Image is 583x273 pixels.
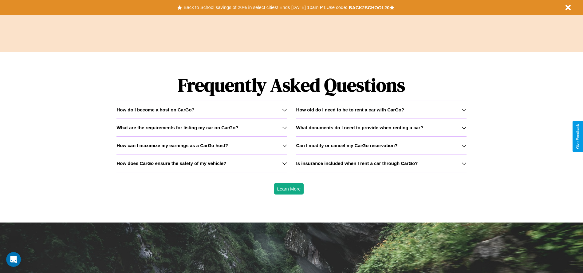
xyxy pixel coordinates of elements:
[296,125,423,130] h3: What documents do I need to provide when renting a car?
[296,107,404,112] h3: How old do I need to be to rent a car with CarGo?
[576,124,580,149] div: Give Feedback
[274,183,304,195] button: Learn More
[116,125,238,130] h3: What are the requirements for listing my car on CarGo?
[116,69,466,101] h1: Frequently Asked Questions
[182,3,349,12] button: Back to School savings of 20% in select cities! Ends [DATE] 10am PT.Use code:
[349,5,390,10] b: BACK2SCHOOL20
[296,143,398,148] h3: Can I modify or cancel my CarGo reservation?
[296,161,418,166] h3: Is insurance included when I rent a car through CarGo?
[116,143,228,148] h3: How can I maximize my earnings as a CarGo host?
[116,161,226,166] h3: How does CarGo ensure the safety of my vehicle?
[116,107,194,112] h3: How do I become a host on CarGo?
[6,252,21,267] iframe: Intercom live chat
